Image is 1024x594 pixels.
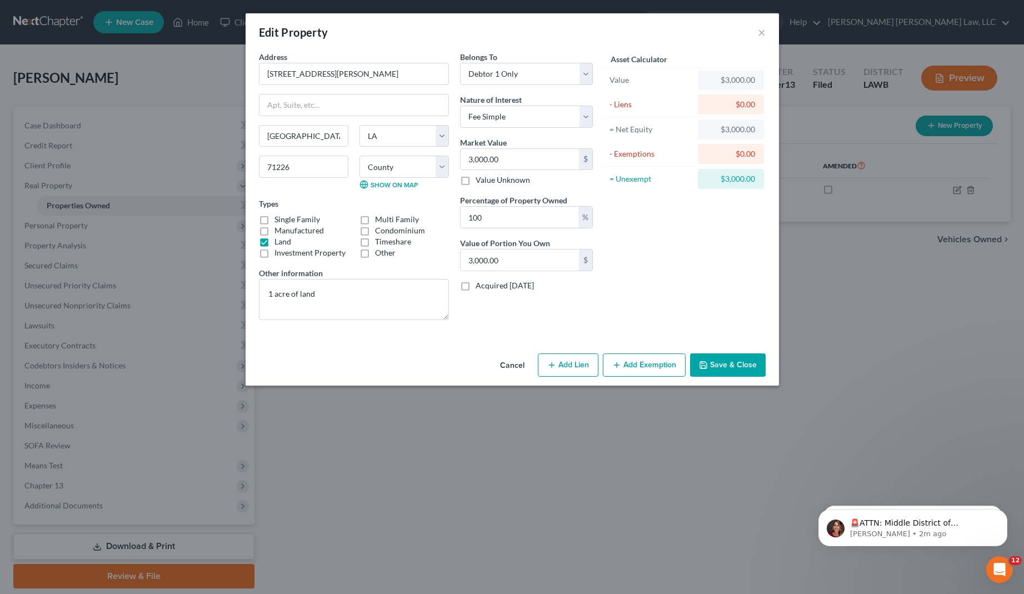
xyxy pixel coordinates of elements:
[375,225,425,236] label: Condominium
[259,198,278,209] label: Types
[579,149,592,170] div: $
[707,74,755,86] div: $3,000.00
[375,214,419,225] label: Multi Family
[274,247,346,258] label: Investment Property
[986,556,1013,583] iframe: Intercom live chat
[611,53,667,65] label: Asset Calculator
[610,99,693,110] div: - Liens
[460,237,550,249] label: Value of Portion You Own
[802,486,1024,564] iframe: Intercom notifications message
[274,225,324,236] label: Manufactured
[707,173,755,184] div: $3,000.00
[603,353,686,377] button: Add Exemption
[461,207,578,228] input: 0.00
[578,207,592,228] div: %
[707,148,755,159] div: $0.00
[259,24,328,40] div: Edit Property
[460,137,507,148] label: Market Value
[476,174,530,186] label: Value Unknown
[259,156,348,178] input: Enter zip...
[460,94,522,106] label: Nature of Interest
[610,148,693,159] div: - Exemptions
[461,249,579,271] input: 0.00
[259,63,448,84] input: Enter address...
[690,353,766,377] button: Save & Close
[491,355,533,377] button: Cancel
[610,124,693,135] div: = Net Equity
[375,236,411,247] label: Timeshare
[707,99,755,110] div: $0.00
[461,149,579,170] input: 0.00
[610,173,693,184] div: = Unexempt
[259,267,323,279] label: Other information
[610,74,693,86] div: Value
[579,249,592,271] div: $
[375,247,396,258] label: Other
[259,94,448,116] input: Apt, Suite, etc...
[538,353,598,377] button: Add Lien
[758,26,766,39] button: ×
[259,126,348,147] input: Enter city...
[476,280,534,291] label: Acquired [DATE]
[359,180,418,189] a: Show on Map
[460,52,497,62] span: Belongs To
[460,194,567,206] label: Percentage of Property Owned
[274,236,291,247] label: Land
[274,214,320,225] label: Single Family
[1009,556,1022,565] span: 12
[259,52,287,62] span: Address
[707,124,755,135] div: $3,000.00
